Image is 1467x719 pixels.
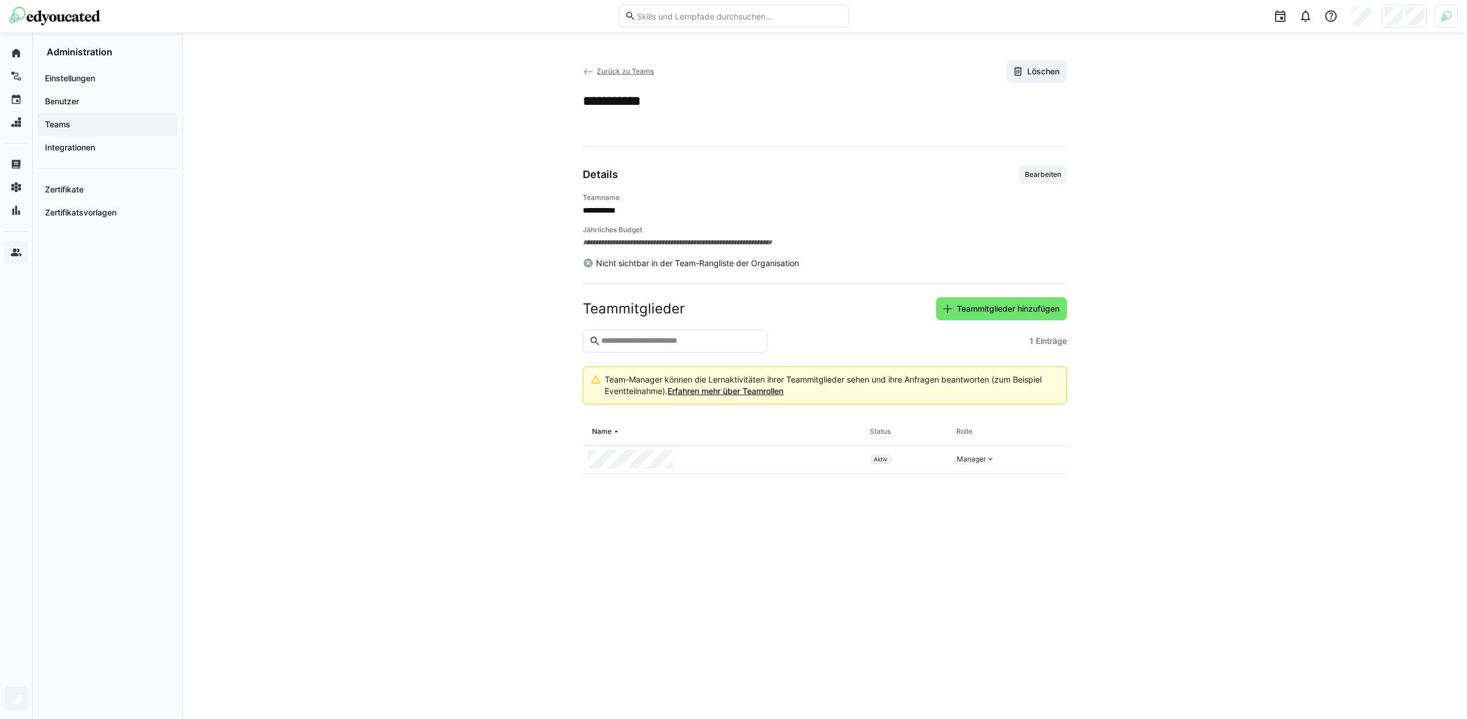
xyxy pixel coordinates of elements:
[956,427,972,436] div: Rolle
[955,303,1061,315] span: Teammitglieder hinzufügen
[1024,170,1062,179] span: Bearbeiten
[583,67,654,75] a: Zurück zu Teams
[583,168,618,181] h3: Details
[1019,165,1067,184] button: Bearbeiten
[583,193,1067,202] h4: Teamname
[636,11,842,21] input: Skills und Lernpfade durchsuchen…
[936,297,1067,320] button: Teammitglieder hinzufügen
[592,427,612,436] div: Name
[583,225,1067,234] h4: Jährliches Budget
[1036,335,1067,347] span: Einträge
[667,386,783,396] a: Erfahren mehr über Teamrollen
[597,67,654,75] span: Zurück zu Teams
[583,300,685,317] h2: Teammitglieder
[596,258,799,269] span: Nicht sichtbar in der Team-Rangliste der Organisation
[605,374,1057,397] div: Team-Manager können die Lernaktivitäten ihrer Teammitglieder sehen und ihre Anfragen beantworten ...
[1029,335,1034,347] span: 1
[957,455,986,464] div: Manager
[1025,66,1061,77] span: Löschen
[1006,60,1067,83] button: Löschen
[874,456,888,463] span: Aktiv
[870,427,891,436] div: Status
